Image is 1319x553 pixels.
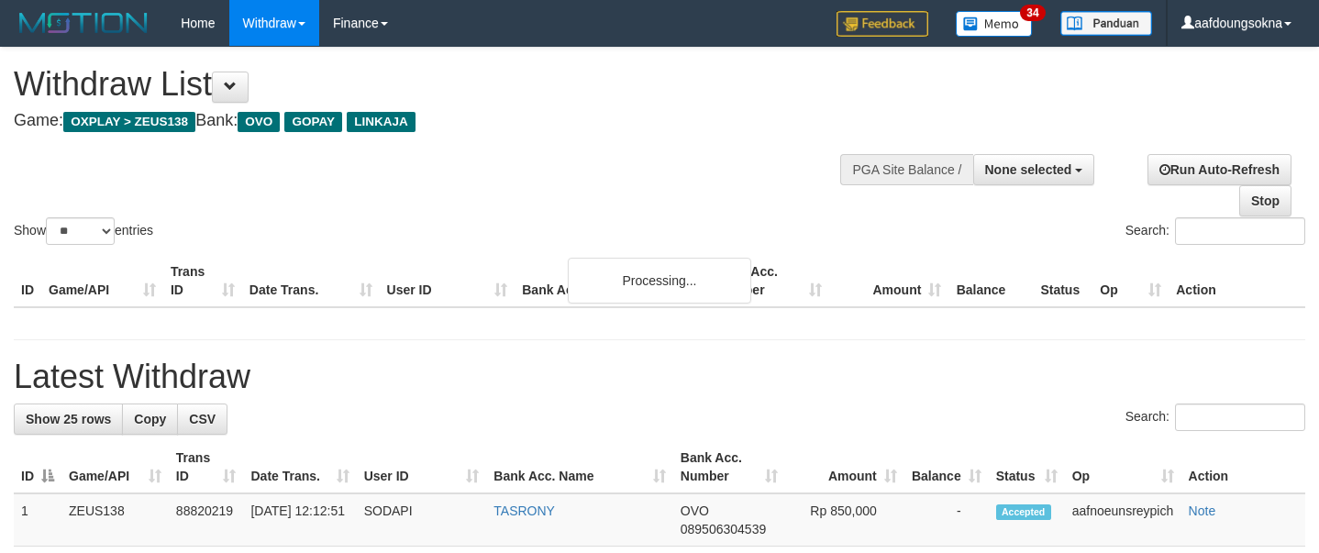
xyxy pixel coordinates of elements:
th: Game/API [41,255,163,307]
label: Search: [1125,404,1305,431]
th: ID [14,255,41,307]
span: Copy [134,412,166,426]
th: Status [1033,255,1092,307]
th: Bank Acc. Name [515,255,708,307]
img: panduan.png [1060,11,1152,36]
input: Search: [1175,217,1305,245]
th: Balance [948,255,1033,307]
div: PGA Site Balance / [840,154,972,185]
a: Note [1189,503,1216,518]
h1: Withdraw List [14,66,861,103]
img: Feedback.jpg [837,11,928,37]
th: User ID [380,255,515,307]
th: Amount [829,255,949,307]
th: Date Trans.: activate to sort column ascending [243,441,356,493]
span: CSV [189,412,216,426]
td: 1 [14,493,61,547]
td: - [904,493,989,547]
th: Bank Acc. Name: activate to sort column ascending [486,441,672,493]
td: SODAPI [357,493,487,547]
th: Trans ID [163,255,242,307]
th: Trans ID: activate to sort column ascending [169,441,244,493]
td: ZEUS138 [61,493,169,547]
td: aafnoeunsreypich [1065,493,1181,547]
a: Stop [1239,185,1291,216]
label: Search: [1125,217,1305,245]
th: Action [1169,255,1305,307]
select: Showentries [46,217,115,245]
th: Status: activate to sort column ascending [989,441,1065,493]
span: GOPAY [284,112,342,132]
span: LINKAJA [347,112,416,132]
span: OVO [681,503,709,518]
th: Date Trans. [242,255,380,307]
h4: Game: Bank: [14,112,861,130]
span: OXPLAY > ZEUS138 [63,112,195,132]
a: Copy [122,404,178,435]
th: Action [1181,441,1305,493]
th: Bank Acc. Number: activate to sort column ascending [673,441,786,493]
td: Rp 850,000 [785,493,903,547]
th: Op [1092,255,1169,307]
div: Processing... [568,258,751,304]
span: Accepted [996,504,1051,520]
img: MOTION_logo.png [14,9,153,37]
a: CSV [177,404,227,435]
input: Search: [1175,404,1305,431]
span: OVO [238,112,280,132]
h1: Latest Withdraw [14,359,1305,395]
span: 34 [1020,5,1045,21]
span: Show 25 rows [26,412,111,426]
a: Run Auto-Refresh [1147,154,1291,185]
th: User ID: activate to sort column ascending [357,441,487,493]
td: 88820219 [169,493,244,547]
label: Show entries [14,217,153,245]
img: Button%20Memo.svg [956,11,1033,37]
th: Amount: activate to sort column ascending [785,441,903,493]
th: Op: activate to sort column ascending [1065,441,1181,493]
th: Bank Acc. Number [709,255,829,307]
th: ID: activate to sort column descending [14,441,61,493]
span: None selected [985,162,1072,177]
span: Copy 089506304539 to clipboard [681,522,766,536]
th: Balance: activate to sort column ascending [904,441,989,493]
a: TASRONY [493,503,555,518]
td: [DATE] 12:12:51 [243,493,356,547]
button: None selected [973,154,1095,185]
th: Game/API: activate to sort column ascending [61,441,169,493]
a: Show 25 rows [14,404,123,435]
